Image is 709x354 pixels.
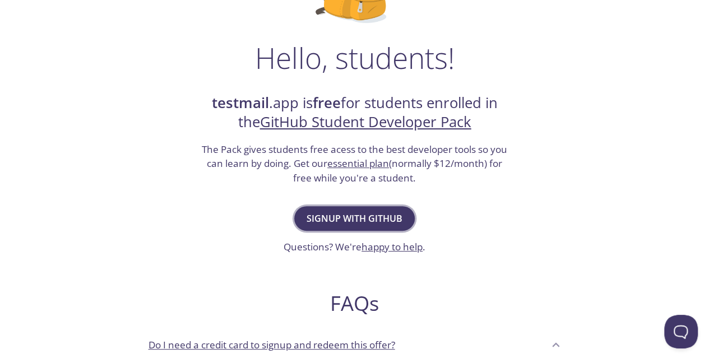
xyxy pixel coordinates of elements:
a: GitHub Student Developer Pack [260,112,471,132]
a: happy to help [362,240,423,253]
strong: testmail [212,93,269,113]
p: Do I need a credit card to signup and redeem this offer? [149,338,395,352]
h1: Hello, students! [255,41,455,74]
h2: FAQs [140,291,570,316]
button: Signup with GitHub [294,206,415,231]
span: Signup with GitHub [307,211,402,226]
iframe: Help Scout Beacon - Open [664,315,698,348]
h3: Questions? We're . [284,240,425,254]
strong: free [313,93,341,113]
h2: .app is for students enrolled in the [201,94,509,132]
a: essential plan [327,157,389,170]
h3: The Pack gives students free acess to the best developer tools so you can learn by doing. Get our... [201,142,509,185]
